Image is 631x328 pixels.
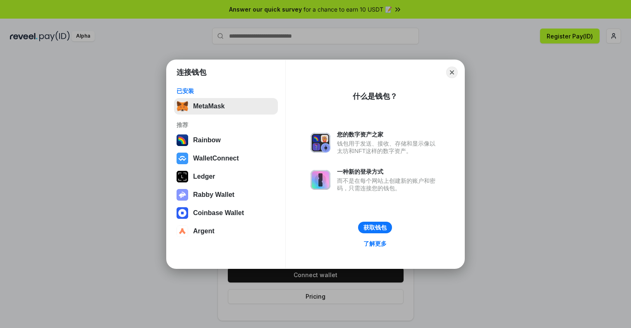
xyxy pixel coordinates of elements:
div: Rabby Wallet [193,191,234,199]
div: 已安装 [177,87,275,95]
button: Rabby Wallet [174,187,278,203]
a: 了解更多 [359,238,392,249]
img: svg+xml,%3Csvg%20xmlns%3D%22http%3A%2F%2Fwww.w3.org%2F2000%2Fsvg%22%20fill%3D%22none%22%20viewBox... [311,170,330,190]
img: svg+xml,%3Csvg%20width%3D%22120%22%20height%3D%22120%22%20viewBox%3D%220%200%20120%20120%22%20fil... [177,134,188,146]
div: 钱包用于发送、接收、存储和显示像以太坊和NFT这样的数字资产。 [337,140,440,155]
div: 您的数字资产之家 [337,131,440,138]
h1: 连接钱包 [177,67,206,77]
button: 获取钱包 [358,222,392,233]
button: Argent [174,223,278,239]
div: 了解更多 [363,240,387,247]
div: Rainbow [193,136,221,144]
img: svg+xml,%3Csvg%20width%3D%2228%22%20height%3D%2228%22%20viewBox%3D%220%200%2028%2028%22%20fill%3D... [177,207,188,219]
button: WalletConnect [174,150,278,167]
div: 什么是钱包？ [353,91,397,101]
button: Coinbase Wallet [174,205,278,221]
div: WalletConnect [193,155,239,162]
div: Coinbase Wallet [193,209,244,217]
img: svg+xml,%3Csvg%20width%3D%2228%22%20height%3D%2228%22%20viewBox%3D%220%200%2028%2028%22%20fill%3D... [177,153,188,164]
div: 获取钱包 [363,224,387,231]
div: MetaMask [193,103,225,110]
img: svg+xml,%3Csvg%20xmlns%3D%22http%3A%2F%2Fwww.w3.org%2F2000%2Fsvg%22%20fill%3D%22none%22%20viewBox... [311,133,330,153]
button: Rainbow [174,132,278,148]
div: Argent [193,227,215,235]
img: svg+xml,%3Csvg%20xmlns%3D%22http%3A%2F%2Fwww.w3.org%2F2000%2Fsvg%22%20width%3D%2228%22%20height%3... [177,171,188,182]
button: Close [446,67,458,78]
img: svg+xml,%3Csvg%20xmlns%3D%22http%3A%2F%2Fwww.w3.org%2F2000%2Fsvg%22%20fill%3D%22none%22%20viewBox... [177,189,188,201]
div: 推荐 [177,121,275,129]
div: 而不是在每个网站上创建新的账户和密码，只需连接您的钱包。 [337,177,440,192]
button: Ledger [174,168,278,185]
img: svg+xml,%3Csvg%20fill%3D%22none%22%20height%3D%2233%22%20viewBox%3D%220%200%2035%2033%22%20width%... [177,101,188,112]
div: Ledger [193,173,215,180]
img: svg+xml,%3Csvg%20width%3D%2228%22%20height%3D%2228%22%20viewBox%3D%220%200%2028%2028%22%20fill%3D... [177,225,188,237]
button: MetaMask [174,98,278,115]
div: 一种新的登录方式 [337,168,440,175]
